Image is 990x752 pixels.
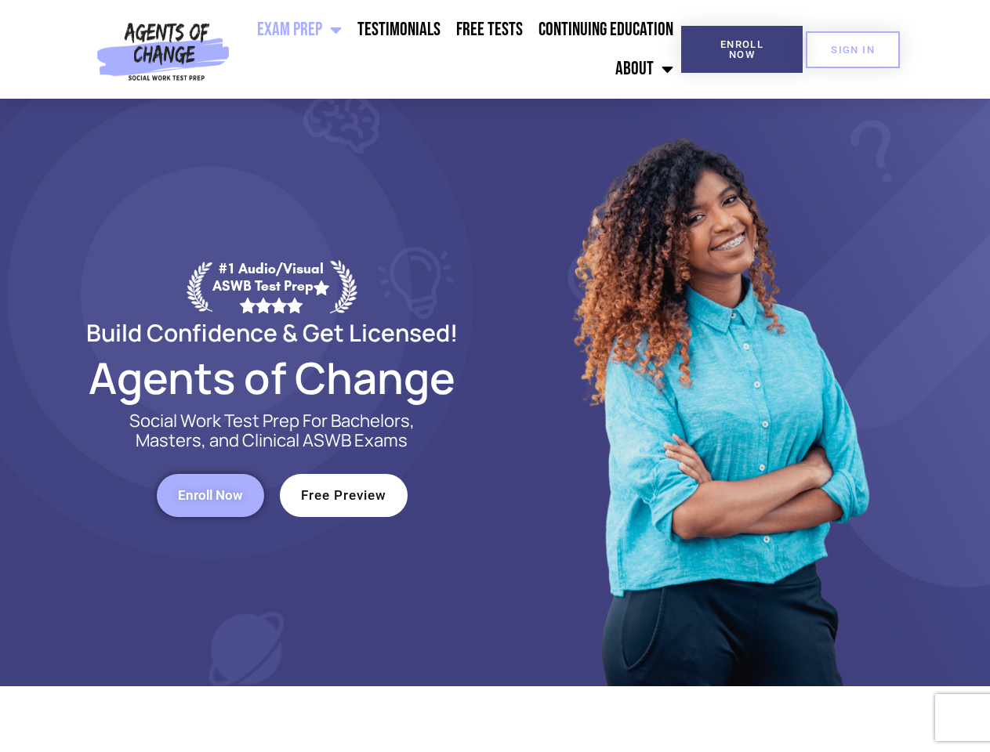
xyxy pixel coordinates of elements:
h2: Agents of Change [49,360,495,396]
img: Website Image 1 (1) [562,99,876,686]
a: Testimonials [350,10,448,49]
a: About [607,49,681,89]
span: Enroll Now [706,39,778,60]
span: SIGN IN [831,45,875,55]
a: Enroll Now [681,26,803,73]
a: Continuing Education [531,10,681,49]
div: #1 Audio/Visual ASWB Test Prep [212,260,330,313]
h2: Build Confidence & Get Licensed! [49,321,495,344]
a: Exam Prep [249,10,350,49]
a: SIGN IN [806,31,900,68]
a: Enroll Now [157,474,264,517]
span: Free Preview [301,489,386,502]
a: Free Tests [448,10,531,49]
span: Enroll Now [178,489,243,502]
p: Social Work Test Prep For Bachelors, Masters, and Clinical ASWB Exams [111,411,433,450]
a: Free Preview [280,474,408,517]
nav: Menu [236,10,681,89]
